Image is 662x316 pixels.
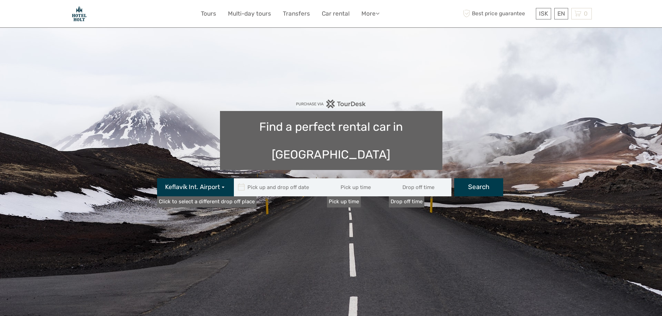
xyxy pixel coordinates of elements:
[554,8,568,19] div: EN
[389,196,424,207] label: Drop off time
[157,196,256,207] a: Click to select a different drop off place
[361,9,379,19] a: More
[201,9,216,19] a: Tours
[539,10,548,17] span: ISK
[327,178,390,196] input: Pick up time
[583,10,589,17] span: 0
[322,9,350,19] a: Car rental
[234,178,328,196] input: Pick up and drop off date
[220,111,442,170] h1: Find a perfect rental car in [GEOGRAPHIC_DATA]
[454,178,503,196] button: Search
[165,183,220,192] span: Keflavík Int. Airport
[461,8,534,19] span: Best price guarantee
[71,5,88,22] img: Hotel Holt
[283,9,310,19] a: Transfers
[296,100,366,108] img: PurchaseViaTourDesk.png
[389,178,451,196] input: Drop off time
[228,9,271,19] a: Multi-day tours
[157,178,234,196] button: Keflavík Int. Airport
[327,196,361,207] label: Pick up time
